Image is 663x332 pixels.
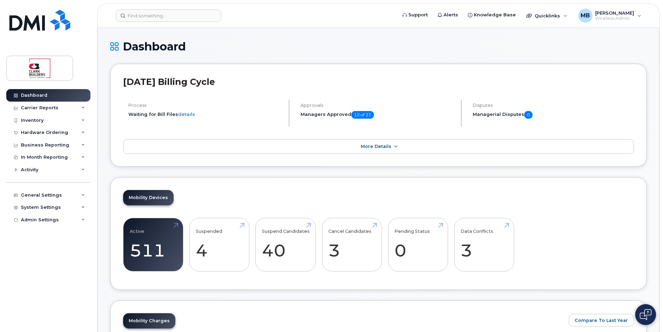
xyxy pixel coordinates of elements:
li: Waiting for Bill Files [128,111,283,118]
span: More Details [361,144,391,149]
button: Compare To Last Year [569,314,634,326]
h4: Approvals [301,103,455,108]
a: Cancel Candidates 3 [328,222,375,268]
a: Suspended 4 [196,222,243,268]
a: Mobility Charges [123,313,175,329]
span: 0 [524,111,533,119]
h5: Managerial Disputes [473,111,634,119]
span: Compare To Last Year [575,317,628,324]
a: Mobility Devices [123,190,174,205]
a: Active 511 [130,222,177,268]
a: Pending Status 0 [394,222,441,268]
img: Open chat [640,309,652,320]
a: details [178,111,195,117]
h4: Process [128,103,283,108]
h1: Dashboard [110,40,647,53]
h2: [DATE] Billing Cycle [123,77,634,87]
span: 12 of 21 [351,111,374,119]
h4: Disputes [473,103,634,108]
a: Suspend Candidates 40 [262,222,310,268]
h5: Managers Approved [301,111,455,119]
a: Data Conflicts 3 [461,222,508,268]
